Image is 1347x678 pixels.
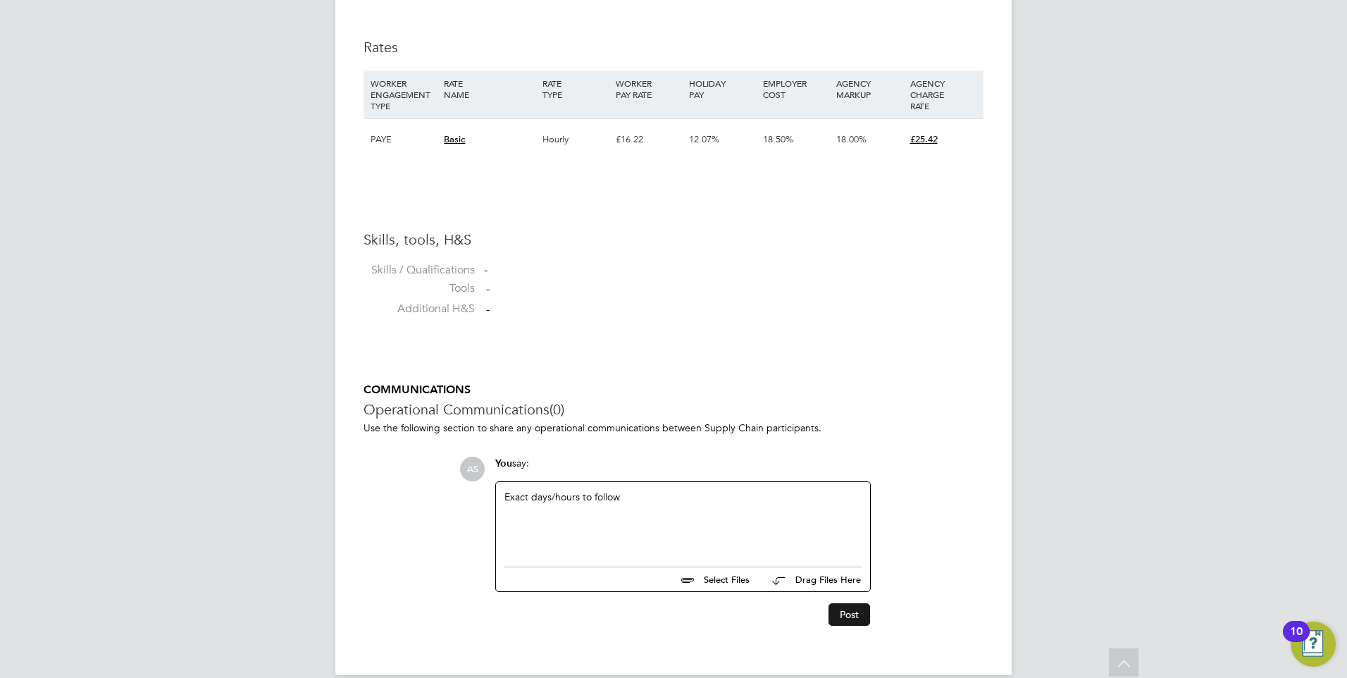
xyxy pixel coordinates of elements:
span: 18.00% [836,133,867,145]
button: Drag Files Here [761,565,862,595]
span: AS [460,457,485,481]
div: Exact days/hours to follow [504,491,862,551]
span: 18.50% [763,133,793,145]
span: £25.42 [910,133,938,145]
div: say: [495,457,871,481]
p: Use the following section to share any operational communications between Supply Chain participants. [364,421,983,434]
button: Open Resource Center, 10 new notifications [1291,622,1336,667]
button: Post [828,603,870,626]
h5: COMMUNICATIONS [364,383,983,397]
span: Basic [444,133,465,145]
div: PAYE [367,119,440,160]
div: EMPLOYER COST [759,70,833,107]
span: - [486,302,490,316]
div: WORKER PAY RATE [612,70,685,107]
label: Tools [364,281,475,296]
div: £16.22 [612,119,685,160]
span: (0) [550,400,564,419]
div: AGENCY CHARGE RATE [907,70,980,118]
div: 10 [1290,631,1303,650]
div: - [484,263,983,278]
label: Additional H&S [364,302,475,316]
div: WORKER ENGAGEMENT TYPE [367,70,440,118]
span: 12.07% [689,133,719,145]
div: RATE NAME [440,70,538,107]
div: RATE TYPE [539,70,612,107]
div: Hourly [539,119,612,160]
h3: Skills, tools, H&S [364,230,983,249]
span: You [495,457,512,469]
h3: Rates [364,38,983,56]
label: Skills / Qualifications [364,263,475,278]
span: - [486,282,490,296]
h3: Operational Communications [364,400,983,419]
div: AGENCY MARKUP [833,70,906,107]
div: HOLIDAY PAY [685,70,759,107]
